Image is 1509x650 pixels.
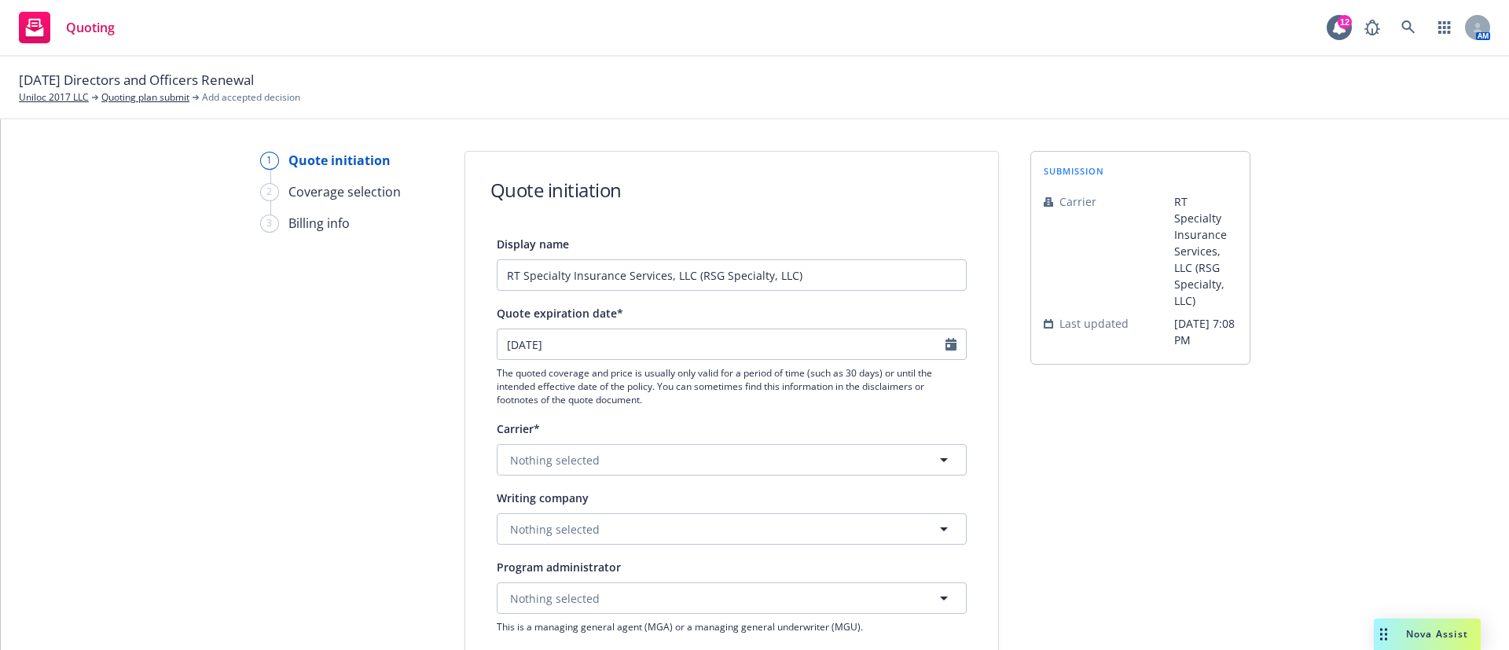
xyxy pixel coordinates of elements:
[510,590,600,607] span: Nothing selected
[510,452,600,468] span: Nothing selected
[1044,164,1104,178] span: submission
[1174,193,1237,309] span: RT Specialty Insurance Services, LLC (RSG Specialty, LLC)
[288,214,350,233] div: Billing info
[260,215,279,233] div: 3
[1429,12,1460,43] a: Switch app
[66,21,115,34] span: Quoting
[1374,619,1393,650] div: Drag to move
[497,444,967,476] button: Nothing selected
[1393,12,1424,43] a: Search
[101,90,189,105] a: Quoting plan submit
[202,90,300,105] span: Add accepted decision
[1174,315,1237,348] span: [DATE] 7:08 PM
[1338,15,1352,29] div: 12
[497,513,967,545] button: Nothing selected
[497,366,967,406] span: The quoted coverage and price is usually only valid for a period of time (such as 30 days) or unt...
[490,177,622,203] h1: Quote initiation
[13,6,121,50] a: Quoting
[510,521,600,538] span: Nothing selected
[497,421,540,436] span: Carrier*
[1059,315,1129,332] span: Last updated
[1406,627,1468,641] span: Nova Assist
[288,151,391,170] div: Quote initiation
[260,152,279,170] div: 1
[1374,619,1481,650] button: Nova Assist
[945,338,956,351] svg: Calendar
[260,183,279,201] div: 2
[497,582,967,614] button: Nothing selected
[497,560,621,575] span: Program administrator
[19,70,254,90] span: [DATE] Directors and Officers Renewal
[497,490,589,505] span: Writing company
[497,306,623,321] span: Quote expiration date*
[1357,12,1388,43] a: Report a Bug
[497,329,945,359] input: MM/DD/YYYY
[288,182,401,201] div: Coverage selection
[497,237,569,252] span: Display name
[497,620,967,633] span: This is a managing general agent (MGA) or a managing general underwriter (MGU).
[19,90,89,105] a: Uniloc 2017 LLC
[1059,193,1096,210] span: Carrier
